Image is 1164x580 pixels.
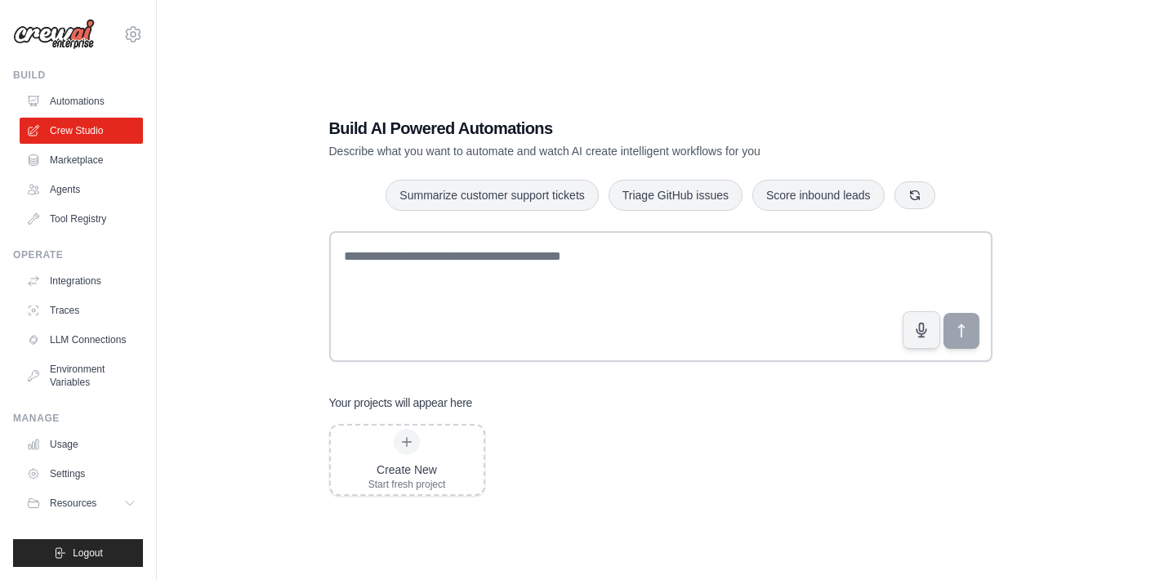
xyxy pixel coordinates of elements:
a: Integrations [20,268,143,294]
div: Start fresh project [368,478,446,491]
a: Environment Variables [20,356,143,395]
div: Operate [13,248,143,261]
div: Manage [13,412,143,425]
a: Traces [20,297,143,323]
img: Logo [13,19,95,50]
button: Summarize customer support tickets [386,180,598,211]
p: Describe what you want to automate and watch AI create intelligent workflows for you [329,143,878,159]
a: Crew Studio [20,118,143,144]
a: Marketplace [20,147,143,173]
button: Logout [13,539,143,567]
div: Build [13,69,143,82]
button: Score inbound leads [752,180,885,211]
button: Click to speak your automation idea [903,311,940,349]
button: Resources [20,490,143,516]
a: Automations [20,88,143,114]
button: Triage GitHub issues [609,180,743,211]
span: Logout [73,547,103,560]
a: Usage [20,431,143,457]
a: Settings [20,461,143,487]
h1: Build AI Powered Automations [329,117,878,140]
a: LLM Connections [20,327,143,353]
a: Agents [20,176,143,203]
h3: Your projects will appear here [329,395,473,411]
a: Tool Registry [20,206,143,232]
div: Create New [368,462,446,478]
button: Get new suggestions [894,181,935,209]
span: Resources [50,497,96,510]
